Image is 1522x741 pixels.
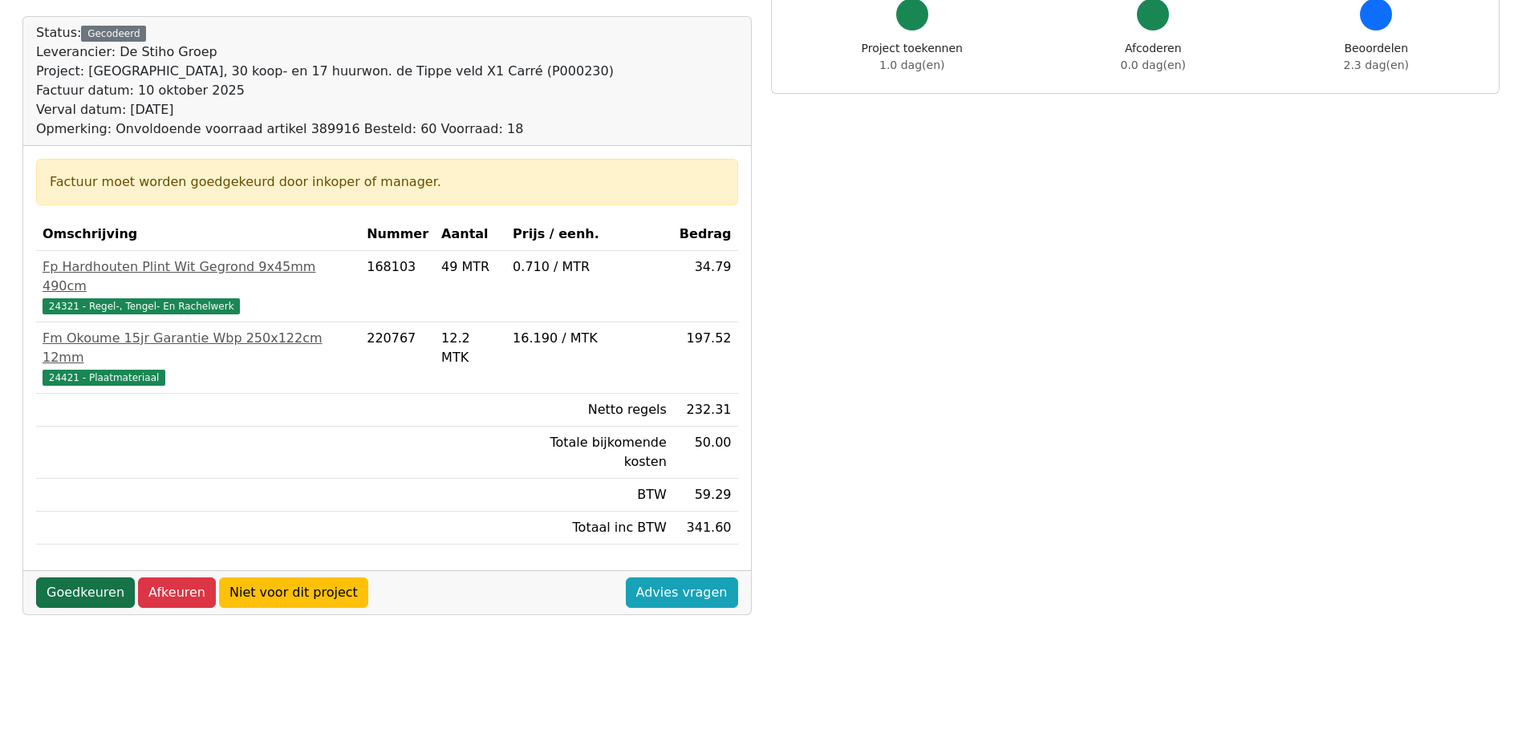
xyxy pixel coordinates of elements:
td: 220767 [360,322,435,394]
span: 2.3 dag(en) [1344,59,1409,71]
div: Beoordelen [1344,40,1409,74]
div: Project: [GEOGRAPHIC_DATA], 30 koop- en 17 huurwon. de Tippe veld X1 Carré (P000230) [36,62,614,81]
div: Factuur datum: 10 oktober 2025 [36,81,614,100]
th: Bedrag [673,218,738,251]
td: BTW [506,479,673,512]
th: Prijs / eenh. [506,218,673,251]
div: Afcoderen [1121,40,1186,74]
th: Aantal [435,218,506,251]
td: Totale bijkomende kosten [506,427,673,479]
td: Totaal inc BTW [506,512,673,545]
th: Omschrijving [36,218,360,251]
div: Factuur moet worden goedgekeurd door inkoper of manager. [50,172,724,192]
div: Status: [36,23,614,139]
td: 59.29 [673,479,738,512]
div: Project toekennen [862,40,963,74]
span: 24321 - Regel-, Tengel- En Rachelwerk [43,298,240,314]
a: Goedkeuren [36,577,135,608]
td: 197.52 [673,322,738,394]
a: Fm Okoume 15jr Garantie Wbp 250x122cm 12mm24421 - Plaatmateriaal [43,329,354,387]
td: 341.60 [673,512,738,545]
a: Niet voor dit project [219,577,368,608]
th: Nummer [360,218,435,251]
div: Gecodeerd [81,26,146,42]
a: Advies vragen [626,577,738,608]
td: 34.79 [673,251,738,322]
td: 168103 [360,251,435,322]
div: 16.190 / MTK [513,329,667,348]
div: 12.2 MTK [441,329,500,367]
span: 24421 - Plaatmateriaal [43,370,165,386]
td: Netto regels [506,394,673,427]
span: 1.0 dag(en) [879,59,944,71]
div: 0.710 / MTR [513,257,667,277]
div: Verval datum: [DATE] [36,100,614,119]
div: Opmerking: Onvoldoende voorraad artikel 389916 Besteld: 60 Voorraad: 18 [36,119,614,139]
td: 232.31 [673,394,738,427]
td: 50.00 [673,427,738,479]
div: Leverancier: De Stiho Groep [36,43,614,62]
div: 49 MTR [441,257,500,277]
a: Fp Hardhouten Plint Wit Gegrond 9x45mm 490cm24321 - Regel-, Tengel- En Rachelwerk [43,257,354,315]
div: Fp Hardhouten Plint Wit Gegrond 9x45mm 490cm [43,257,354,296]
span: 0.0 dag(en) [1121,59,1186,71]
a: Afkeuren [138,577,216,608]
div: Fm Okoume 15jr Garantie Wbp 250x122cm 12mm [43,329,354,367]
